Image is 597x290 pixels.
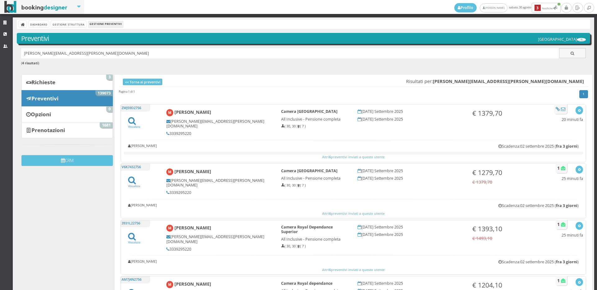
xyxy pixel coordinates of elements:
[21,61,586,65] h6: ( )
[106,107,113,112] span: 0
[120,276,150,283] h5: AM7J4N2756
[472,225,540,233] h3: € 1393,10
[124,267,583,273] button: Altri6preventivi inviati a questo utente
[21,155,113,166] button: CRM
[562,233,583,237] h5: 25 minuti fa
[520,203,579,208] span: 02 settembre 2025 ( )
[281,183,349,187] h6: ( 30, 30 ) ( 7 )
[358,176,464,181] h5: [DATE] Settembre 2025
[166,109,174,116] img: Maria
[556,203,577,208] b: fra 3 giorni
[51,21,86,27] a: Gestione Struttura
[128,121,140,129] a: Visualizza
[406,79,584,84] span: Risultati per:
[562,117,583,122] h5: 20 minuti fa
[329,267,331,272] b: 6
[358,232,464,237] h5: [DATE] Settembre 2025
[174,109,211,115] b: [PERSON_NAME]
[21,90,113,106] a: Preventivi 139073
[579,90,588,98] a: 1
[4,1,67,13] img: BookingDesigner.com
[128,236,140,244] a: Visualizza
[532,3,561,13] button: 3Notifiche
[31,95,58,102] b: Preventivi
[329,154,331,159] b: 6
[166,281,174,288] img: Maria
[281,224,333,234] b: Camera Royal Dependance Superior
[281,281,332,286] b: Camera Royal dependance
[166,234,273,244] h5: [PERSON_NAME][EMAIL_ADDRESS][PERSON_NAME][DOMAIN_NAME]
[358,225,464,229] h5: [DATE] Settembre 2025
[166,247,273,251] h5: 3339295220
[21,35,586,43] h3: Preventivi
[100,122,113,128] span: 1681
[556,144,577,149] b: fra 3 giorni
[95,90,113,96] span: 139073
[557,278,560,283] b: 1
[358,168,464,173] h5: [DATE] Settembre 2025
[88,21,123,28] li: Gestione Preventivi
[557,221,560,227] b: 1
[31,127,65,134] b: Prenotazioni
[358,117,464,122] h5: [DATE] Settembre 2025
[577,38,586,41] img: ea773b7e7d3611ed9c9d0608f5526cb6.png
[472,168,540,177] h3: € 1279,70
[166,225,174,232] img: Maria
[472,179,540,185] h4: € 1379,70
[124,211,583,216] button: Altri6preventivi inviati a questo utente
[454,3,477,12] a: Profilo
[174,168,211,174] b: [PERSON_NAME]
[472,236,540,241] h4: € 1493,10
[498,260,579,264] h5: Scadenza:
[124,154,583,160] button: Altri6preventivi inviati a questo utente
[166,131,273,136] h5: 3339295220
[31,79,55,86] b: Richieste
[433,78,584,84] b: [PERSON_NAME][EMAIL_ADDRESS][PERSON_NAME][DOMAIN_NAME]
[119,90,135,94] h45: Pagina 1 di 1
[480,3,507,12] a: [PERSON_NAME]
[281,237,349,242] h5: All Inclusive - Pensione completa
[120,220,150,227] h5: 3931L22756
[472,109,540,117] h3: € 1379,70
[472,281,540,289] h3: € 1204,10
[174,281,211,287] b: [PERSON_NAME]
[31,111,51,118] b: Opzioni
[281,117,349,122] h5: All Inclusive - Pensione completa
[128,180,140,188] a: Visualizza
[281,168,337,173] b: Camera [GEOGRAPHIC_DATA]
[166,168,174,176] img: Maria
[29,21,49,27] a: Dashboard
[22,61,38,65] b: 4 risultati
[358,109,464,114] h5: [DATE] Settembre 2025
[106,75,113,80] span: 3
[128,260,157,264] h6: [PERSON_NAME]
[498,144,579,149] h5: Scadenza:
[281,124,349,128] h6: ( 30, 30 ) ( 7 )
[562,176,583,181] h5: 25 minuti fa
[21,74,113,90] a: Richieste 3
[166,119,273,128] h5: [PERSON_NAME][EMAIL_ADDRESS][PERSON_NAME][DOMAIN_NAME]
[454,3,561,13] span: sabato, 30 agosto
[281,176,349,181] h5: All Inclusive - Pensione completa
[281,244,349,248] h6: ( 30, 30 ) ( 7 )
[557,165,560,171] b: 1
[358,281,464,286] h5: [DATE] Settembre 2025
[128,144,157,148] h6: [PERSON_NAME]
[498,203,579,208] h5: Scadenza:
[120,163,150,171] h5: V6K7432756
[128,203,157,207] h6: [PERSON_NAME]
[535,5,541,11] b: 3
[21,106,113,122] a: Opzioni 0
[166,178,273,187] h5: [PERSON_NAME][EMAIL_ADDRESS][PERSON_NAME][DOMAIN_NAME]
[538,37,586,42] h5: [GEOGRAPHIC_DATA]
[556,259,577,265] b: fra 3 giorni
[123,79,162,85] a: << Torna ai preventivi
[21,122,113,138] a: Prenotazioni 1681
[329,211,331,216] b: 6
[174,225,211,231] b: [PERSON_NAME]
[520,144,579,149] span: 02 settembre 2025 ( )
[166,190,273,195] h5: 3339295220
[520,259,579,265] span: 02 settembre 2025 ( )
[21,48,559,58] input: Ricerca cliente - (inserisci il codice, il nome, il cognome, il numero di telefono o la mail)
[120,104,150,112] h5: ZWJ59D2756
